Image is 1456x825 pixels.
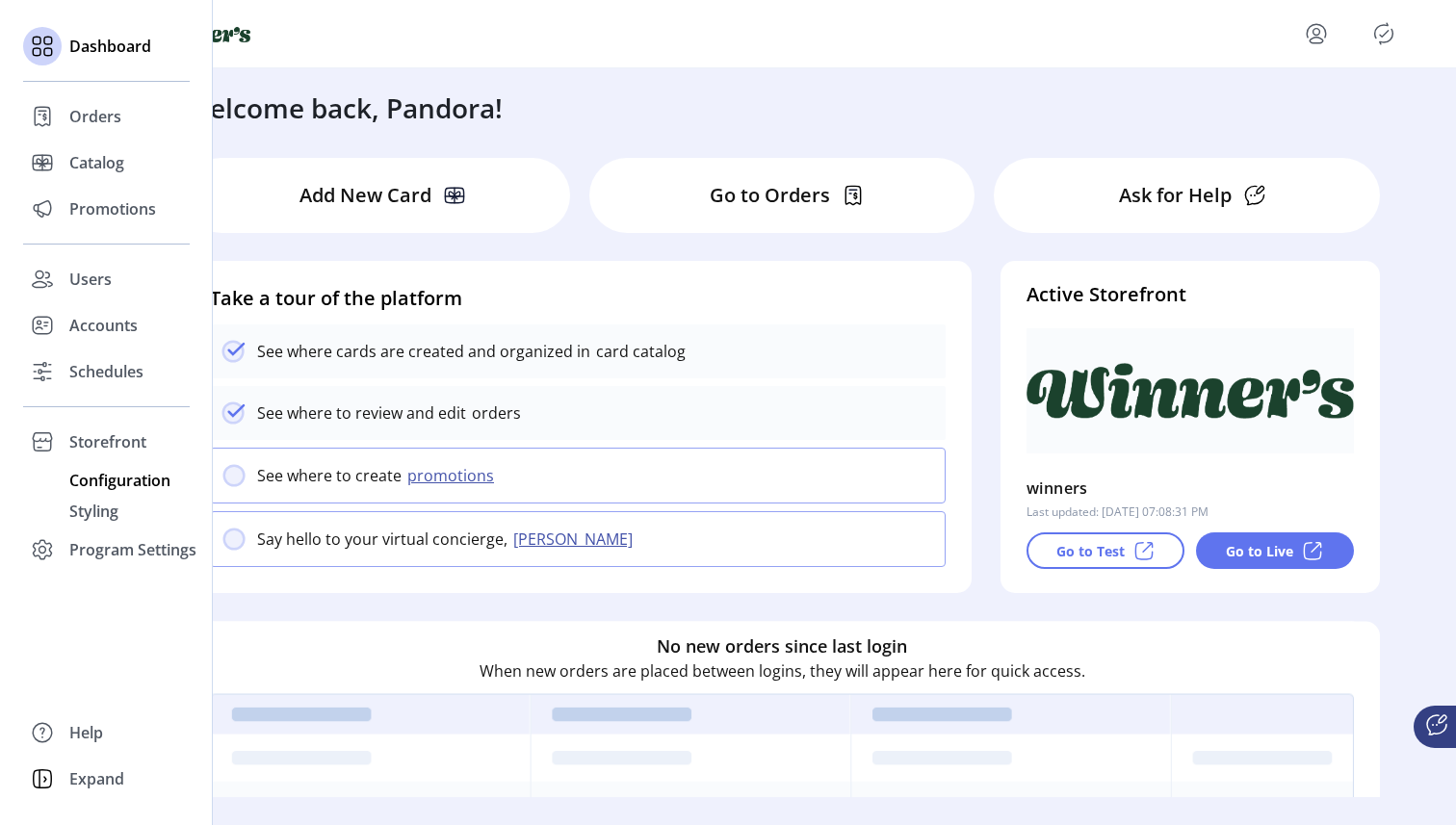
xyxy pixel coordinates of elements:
p: Go to Test [1056,541,1125,561]
p: Say hello to your virtual concierge, [257,528,507,551]
button: Publisher Panel [1368,18,1399,49]
button: menu [1301,18,1332,49]
span: Expand [69,767,124,790]
span: Dashboard [69,35,151,58]
span: Promotions [69,197,156,220]
p: See where cards are created and organized in [257,340,590,363]
span: Catalog [69,151,124,174]
span: Orders [69,105,121,128]
span: Help [69,721,103,744]
h4: Take a tour of the platform [210,284,946,313]
p: See where to create [257,464,402,487]
h4: Active Storefront [1027,280,1354,309]
p: See where to review and edit [257,401,466,425]
span: Styling [69,500,118,523]
span: Storefront [69,430,146,453]
h6: No new orders since last login [657,633,907,659]
span: Users [69,268,112,291]
span: Schedules [69,360,143,383]
button: promotions [402,464,506,487]
p: winners [1027,473,1088,503]
p: orders [466,401,521,425]
p: Add New Card [299,181,431,210]
h3: Welcome back, Pandora! [185,88,503,128]
span: Program Settings [69,538,196,561]
span: Configuration [69,469,170,492]
p: When new orders are placed between logins, they will appear here for quick access. [480,659,1085,683]
p: Go to Live [1226,541,1293,561]
button: [PERSON_NAME] [507,528,644,551]
p: Go to Orders [710,181,830,210]
p: card catalog [590,340,686,363]
span: Accounts [69,314,138,337]
p: Last updated: [DATE] 07:08:31 PM [1027,503,1209,521]
p: Ask for Help [1119,181,1232,210]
